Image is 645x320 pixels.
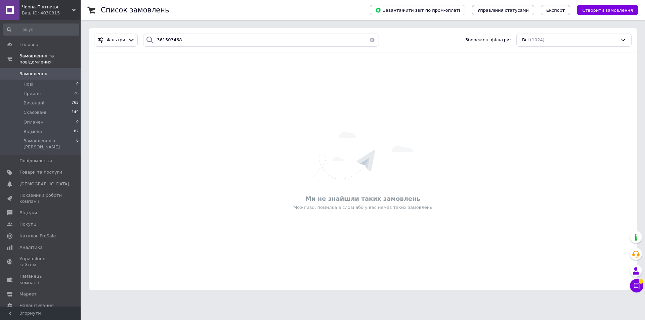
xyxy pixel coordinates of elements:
span: Відгуки [19,210,37,216]
span: Налаштування [19,303,54,309]
span: Прийняті [24,91,44,97]
span: Товари та послуги [19,169,62,175]
span: Нові [24,81,33,87]
h1: Список замовлень [101,6,169,14]
span: Фільтри [107,37,125,43]
span: 0 [76,81,79,87]
span: Замовлення з [PERSON_NAME] [24,138,76,150]
span: Маркет [19,291,37,297]
a: Створити замовлення [570,7,638,12]
span: Виконані [24,100,44,106]
button: Експорт [541,5,570,15]
button: Управління статусами [472,5,534,15]
input: Пошук за номером замовлення, ПІБ покупця, номером телефону, Email, номером накладної [143,34,379,47]
span: Збережені фільтри: [465,37,511,43]
button: Очистить [365,34,379,47]
button: Чат з покупцем [630,279,643,292]
span: Повідомлення [19,158,52,164]
span: 765 [72,100,79,106]
span: Чорна П'ятниця [22,4,72,10]
div: Можливо, помилка в слові або у вас немає таких замовлень [92,204,634,211]
span: Головна [19,42,38,48]
span: Показники роботи компанії [19,192,62,204]
input: Пошук [3,24,79,36]
button: Створити замовлення [577,5,638,15]
span: Замовлення [19,71,47,77]
span: 0 [76,119,79,125]
span: Управління статусами [477,8,529,13]
span: 0 [76,138,79,150]
div: Ми не знайшли таких замовлень [92,194,634,203]
span: Скасовані [24,109,46,116]
span: Управління сайтом [19,256,62,268]
span: Каталог ProSale [19,233,56,239]
span: Замовлення та повідомлення [19,53,81,65]
span: Покупці [19,221,38,227]
span: 28 [74,91,79,97]
span: Аналітика [19,244,43,250]
span: Оплачені [24,119,45,125]
span: 82 [74,129,79,135]
span: Завантажити звіт по пром-оплаті [375,7,460,13]
img: Нічого не знайдено [313,132,413,179]
span: 149 [72,109,79,116]
span: (1024) [530,37,545,42]
span: Відмова [24,129,42,135]
span: Гаманець компанії [19,273,62,285]
button: Завантажити звіт по пром-оплаті [370,5,465,15]
span: [DEMOGRAPHIC_DATA] [19,181,69,187]
span: Всі [522,37,529,43]
div: Ваш ID: 4030815 [22,10,81,16]
span: Експорт [546,8,565,13]
span: Створити замовлення [582,8,633,13]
